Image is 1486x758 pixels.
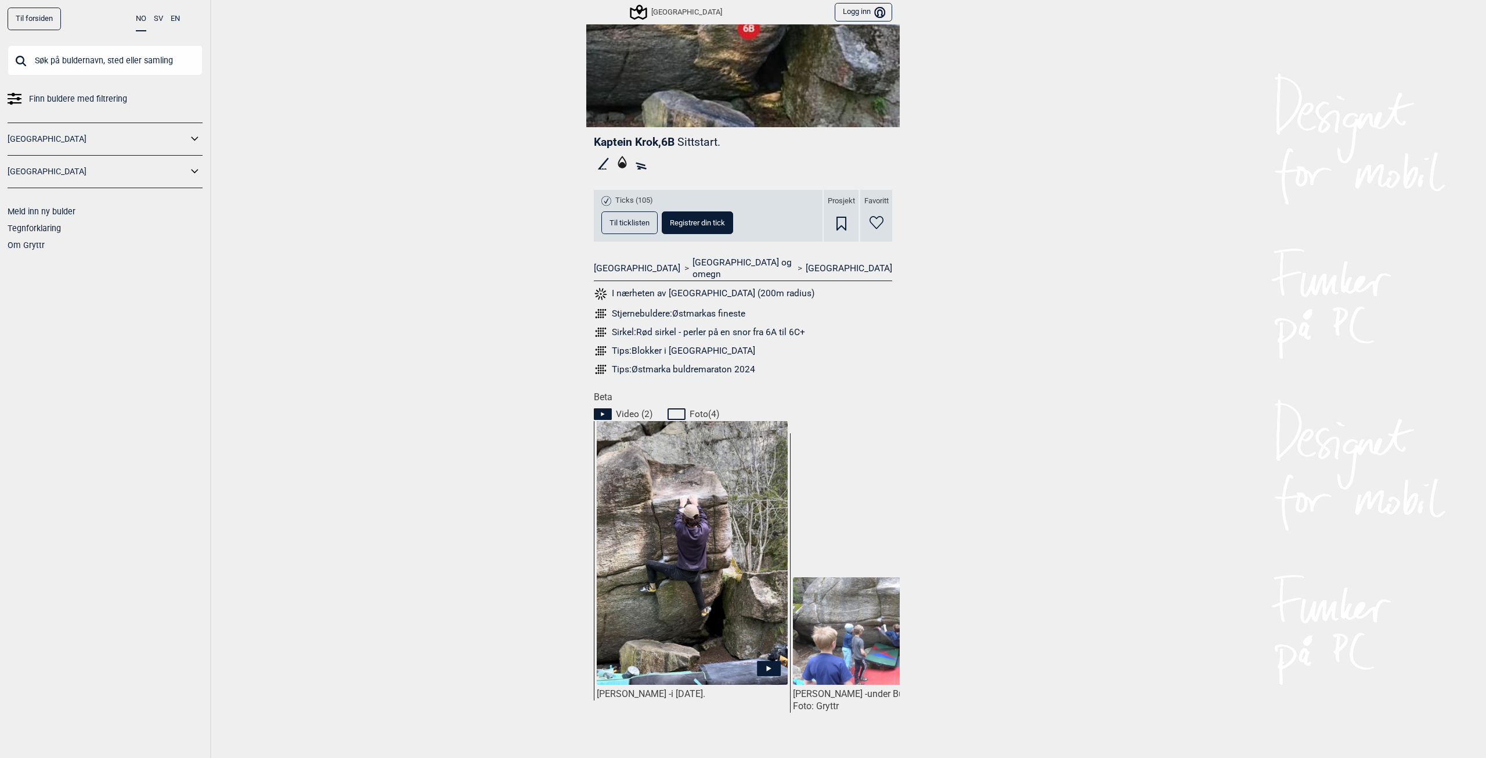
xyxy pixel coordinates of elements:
div: [PERSON_NAME] - [597,688,788,700]
span: i [DATE]. [671,688,705,699]
span: Video ( 2 ) [616,408,652,420]
div: Tips: Blokker i [GEOGRAPHIC_DATA] [612,345,755,357]
div: Sirkel: Rød sirkel - perler på en snor fra 6A til 6C+ [612,326,805,338]
a: [GEOGRAPHIC_DATA] og omegn [692,257,794,281]
div: [GEOGRAPHIC_DATA] [632,5,722,19]
a: Sirkel:Rød sirkel - perler på en snor fra 6A til 6C+ [594,325,892,339]
span: under Buldremaraton 2017. Foto: Gryttr [793,688,979,712]
span: Ticks (105) [615,196,653,206]
span: Foto ( 4 ) [690,408,719,420]
div: Stjernebuldere: Østmarkas fineste [612,308,745,319]
div: [PERSON_NAME] - [793,688,984,713]
div: Tips: Østmarka buldremaraton 2024 [612,364,755,375]
span: Finn buldere med filtrering [29,91,127,107]
a: Tips:Blokker i [GEOGRAPHIC_DATA] [594,344,892,358]
button: EN [171,8,180,30]
nav: > > [594,257,892,281]
button: NO [136,8,146,31]
a: Til forsiden [8,8,61,30]
div: Prosjekt [824,190,859,242]
button: Til ticklisten [601,211,658,234]
div: Beta [586,391,900,746]
a: Tips:Østmarka buldremaraton 2024 [594,362,892,376]
a: Tegnforklaring [8,224,61,233]
a: [GEOGRAPHIC_DATA] [8,163,187,180]
a: Meld inn ny bulder [8,207,75,216]
span: Kaptein Krok , 6B [594,135,675,149]
button: Logg inn [835,3,892,22]
a: Stjernebuldere:Østmarkas fineste [594,307,892,321]
a: [GEOGRAPHIC_DATA] [594,263,680,274]
a: [GEOGRAPHIC_DATA] [8,131,187,148]
span: Til ticklisten [609,219,650,227]
a: Om Gryttr [8,240,45,250]
span: Favoritt [864,196,889,206]
a: Finn buldere med filtrering [8,91,203,107]
a: [GEOGRAPHIC_DATA] [806,263,892,274]
span: Registrer din tick [670,219,725,227]
input: Søk på buldernavn, sted eller samling [8,45,203,76]
p: Sittstart. [677,135,720,149]
button: I nærheten av [GEOGRAPHIC_DATA] (200m radius) [594,286,814,301]
img: Theodor pa Kaptein Krok [793,577,984,685]
button: Registrer din tick [662,211,733,234]
button: SV [154,8,163,30]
